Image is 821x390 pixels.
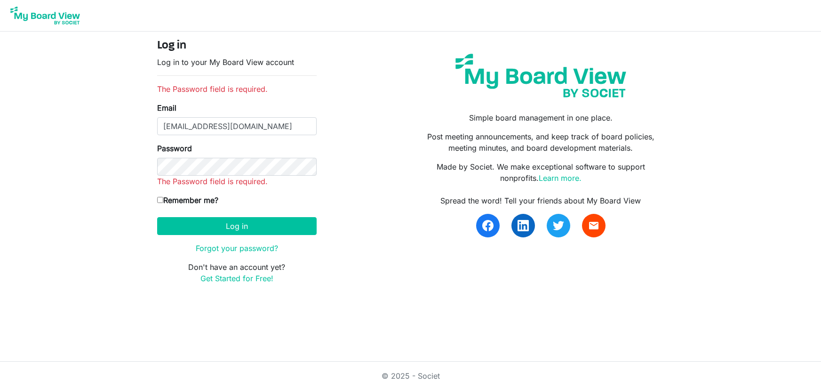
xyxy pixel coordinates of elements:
a: email [582,214,606,237]
a: Get Started for Free! [200,274,273,283]
input: Remember me? [157,197,163,203]
img: my-board-view-societ.svg [448,47,633,105]
label: Password [157,143,192,154]
a: Learn more. [539,173,582,183]
label: Remember me? [157,195,218,206]
p: Post meeting announcements, and keep track of board policies, meeting minutes, and board developm... [417,131,664,154]
span: The Password field is required. [157,177,268,186]
img: My Board View Logo [8,4,83,27]
p: Log in to your My Board View account [157,57,317,68]
label: Email [157,102,176,114]
a: Forgot your password? [196,244,278,253]
span: email [588,220,599,231]
div: Spread the word! Tell your friends about My Board View [417,195,664,206]
p: Made by Societ. We make exceptional software to support nonprofits. [417,161,664,184]
a: © 2025 - Societ [382,371,440,381]
li: The Password field is required. [157,83,317,95]
h4: Log in [157,39,317,53]
p: Simple board management in one place. [417,112,664,123]
button: Log in [157,217,317,235]
img: twitter.svg [553,220,564,231]
p: Don't have an account yet? [157,261,317,284]
img: facebook.svg [482,220,494,231]
img: linkedin.svg [518,220,529,231]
